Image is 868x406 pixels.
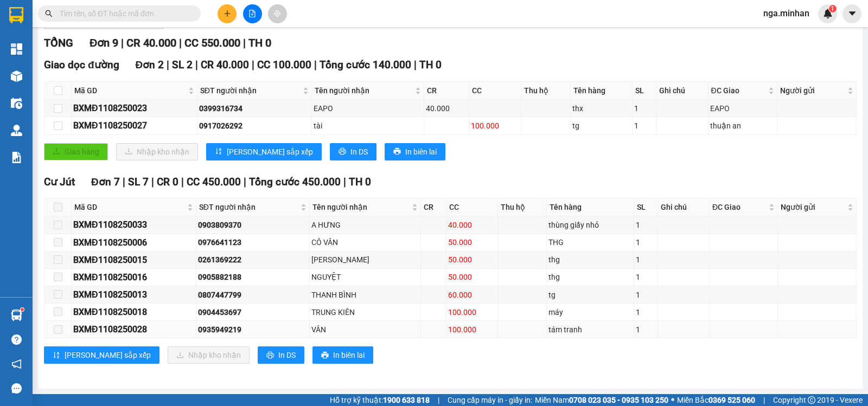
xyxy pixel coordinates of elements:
[311,306,419,318] div: TRUNG KIÊN
[310,234,421,252] td: CÔ VÂN
[780,85,845,96] span: Người gửi
[128,176,149,188] span: SL 7
[311,271,419,283] div: NGUYỆT
[45,10,53,17] span: search
[448,219,496,231] div: 40.000
[471,120,519,132] div: 100.000
[74,201,185,213] span: Mã GD
[636,236,656,248] div: 1
[548,271,632,283] div: thg
[227,146,313,158] span: [PERSON_NAME] sắp xếp
[548,306,632,318] div: máy
[74,85,186,96] span: Mã GD
[11,98,22,109] img: warehouse-icon
[311,219,419,231] div: A HƯNG
[310,252,421,269] td: HUÂN LAI HƯƠNG
[677,394,755,406] span: Miền Bắc
[315,85,413,96] span: Tên người nhận
[710,120,775,132] div: thuận an
[710,102,775,114] div: EAPO
[198,219,308,231] div: 0903809370
[172,59,193,71] span: SL 2
[71,10,97,22] span: Nhận:
[385,143,445,160] button: printerIn biên lai
[126,36,176,49] span: CR 40.000
[44,36,73,49] span: TỔNG
[548,254,632,266] div: thg
[73,270,194,284] div: BXMĐ1108250016
[215,147,222,156] span: sort-ascending
[72,234,196,252] td: BXMĐ1108250006
[535,394,668,406] span: Miền Nam
[383,396,430,404] strong: 1900 633 818
[636,289,656,301] div: 1
[405,146,437,158] span: In biên lai
[548,219,632,231] div: thùng giấy nhỏ
[123,176,125,188] span: |
[167,59,169,71] span: |
[310,286,421,304] td: THANH BÌNH
[636,219,656,231] div: 1
[521,82,571,100] th: Thu hộ
[636,254,656,266] div: 1
[350,146,368,158] span: In DS
[548,289,632,301] div: tg
[199,102,310,114] div: 0399316734
[671,398,674,402] span: ⚪️
[196,321,310,338] td: 0935949219
[72,286,196,304] td: BXMĐ1108250013
[206,143,322,160] button: sort-ascending[PERSON_NAME] sắp xếp
[71,9,181,48] div: Dãy 4-B15 bến xe [GEOGRAPHIC_DATA]
[196,234,310,252] td: 0976641123
[314,102,422,114] div: EAPO
[116,143,198,160] button: downloadNhập kho nhận
[312,100,424,117] td: EAPO
[330,143,376,160] button: printerIn DS
[339,147,346,156] span: printer
[311,254,419,266] div: [PERSON_NAME]
[469,82,521,100] th: CC
[448,236,496,248] div: 50.000
[448,394,532,406] span: Cung cấp máy in - giấy in:
[634,120,654,132] div: 1
[312,201,410,213] span: Tên người nhận
[73,236,194,249] div: BXMĐ1108250006
[218,4,237,23] button: plus
[11,334,22,345] span: question-circle
[196,216,310,234] td: 0903809370
[311,289,419,301] div: THANH BÌNH
[572,120,630,132] div: tg
[198,236,308,248] div: 0976641123
[656,82,709,100] th: Ghi chú
[9,9,63,22] div: Cư Jút
[571,82,633,100] th: Tên hàng
[831,5,834,12] span: 1
[11,359,22,369] span: notification
[197,117,312,134] td: 0917026292
[636,324,656,336] div: 1
[72,269,196,286] td: BXMĐ1108250016
[448,289,496,301] div: 60.000
[121,36,124,49] span: |
[243,36,246,49] span: |
[248,10,256,17] span: file-add
[314,120,422,132] div: tài
[73,305,194,319] div: BXMĐ1108250018
[151,176,154,188] span: |
[310,304,421,321] td: TRUNG KIÊN
[636,306,656,318] div: 1
[196,304,310,321] td: 0904453697
[179,36,182,49] span: |
[73,253,194,267] div: BXMĐ1108250015
[268,4,287,23] button: aim
[244,176,246,188] span: |
[196,252,310,269] td: 0261369222
[198,289,308,301] div: 0807447799
[197,100,312,117] td: 0399316734
[71,48,181,61] div: A CHÍNH
[11,152,22,163] img: solution-icon
[44,346,159,364] button: sort-ascending[PERSON_NAME] sắp xếp
[572,102,630,114] div: thx
[9,10,26,22] span: Gửi:
[569,396,668,404] strong: 0708 023 035 - 0935 103 250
